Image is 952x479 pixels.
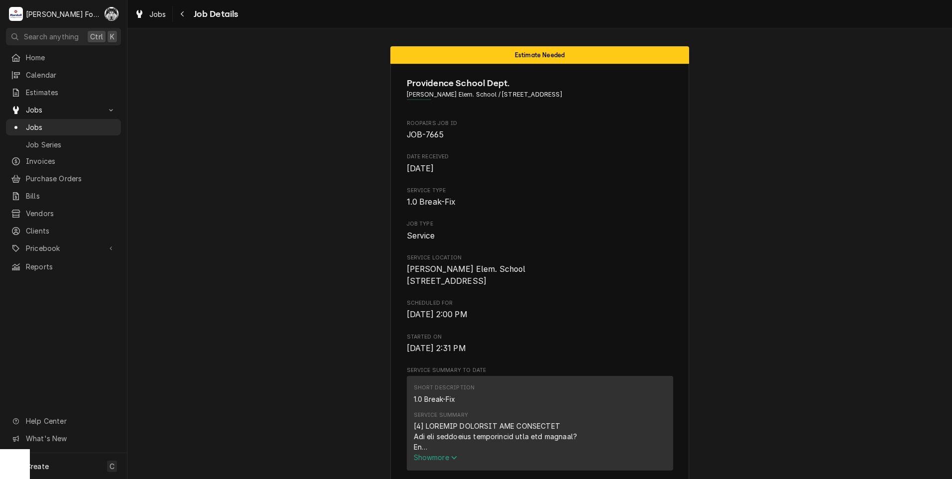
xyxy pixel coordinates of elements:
a: Job Series [6,136,121,153]
span: Estimate Needed [515,52,565,58]
span: Show more [414,453,458,462]
a: Jobs [6,119,121,135]
span: Estimates [26,87,116,98]
span: JOB-7665 [407,130,444,139]
a: Vendors [6,205,121,222]
span: Service Type [407,196,673,208]
div: Date Received [407,153,673,174]
span: Ctrl [90,31,103,42]
div: M [9,7,23,21]
span: [DATE] [407,164,434,173]
span: Date Received [407,163,673,175]
span: Service Summary To Date [407,366,673,374]
span: Clients [26,226,116,236]
a: Jobs [130,6,170,22]
span: Roopairs Job ID [407,120,673,127]
button: Navigate back [175,6,191,22]
span: [DATE] 2:31 PM [407,344,466,353]
span: Scheduled For [407,299,673,307]
span: Help Center [26,416,115,426]
span: C [110,461,115,472]
span: Address [407,90,673,99]
div: Service Location [407,254,673,287]
span: Job Details [191,7,238,21]
div: Service Summary [407,376,673,475]
a: Reports [6,258,121,275]
a: Home [6,49,121,66]
div: Client Information [407,77,673,107]
div: Job Type [407,220,673,241]
div: Service Summary [414,411,468,419]
span: Jobs [26,105,101,115]
span: Date Received [407,153,673,161]
div: [PERSON_NAME] Food Equipment Service [26,9,99,19]
a: Estimates [6,84,121,101]
span: Service Location [407,254,673,262]
div: Roopairs Job ID [407,120,673,141]
span: Calendar [26,70,116,80]
span: Service Location [407,263,673,287]
button: Showmore [414,452,666,463]
span: Scheduled For [407,309,673,321]
span: Started On [407,333,673,341]
span: What's New [26,433,115,444]
a: Calendar [6,67,121,83]
div: Started On [407,333,673,355]
div: C( [105,7,119,21]
div: Chris Murphy (103)'s Avatar [105,7,119,21]
div: Service Summary To Date [407,366,673,475]
span: Service Type [407,187,673,195]
span: Invoices [26,156,116,166]
div: [4] LOREMIP DOLORSIT AME CONSECTET Adi eli seddoeius temporincid utla etd magnaal? En Admi venia ... [414,421,666,452]
span: [PERSON_NAME] Elem. School [STREET_ADDRESS] [407,264,526,286]
a: Purchase Orders [6,170,121,187]
span: [DATE] 2:00 PM [407,310,468,319]
div: Status [390,46,689,64]
a: Bills [6,188,121,204]
span: Jobs [149,9,166,19]
span: Reports [26,261,116,272]
a: Invoices [6,153,121,169]
span: Job Type [407,220,673,228]
span: Home [26,52,116,63]
div: Marshall Food Equipment Service's Avatar [9,7,23,21]
span: Started On [407,343,673,355]
a: Clients [6,223,121,239]
span: Bills [26,191,116,201]
span: Job Type [407,230,673,242]
div: Scheduled For [407,299,673,321]
span: Vendors [26,208,116,219]
span: Purchase Orders [26,173,116,184]
span: Name [407,77,673,90]
span: K [110,31,115,42]
span: Pricebook [26,243,101,253]
span: Search anything [24,31,79,42]
a: Go to Help Center [6,413,121,429]
div: Service Type [407,187,673,208]
div: Short Description [414,384,475,392]
a: Go to Pricebook [6,240,121,256]
a: Go to What's New [6,430,121,447]
div: 1.0 Break-Fix [414,394,456,404]
span: Service [407,231,435,240]
a: Go to Jobs [6,102,121,118]
span: 1.0 Break-Fix [407,197,456,207]
span: Jobs [26,122,116,132]
button: Search anythingCtrlK [6,28,121,45]
span: Create [26,462,49,471]
span: Roopairs Job ID [407,129,673,141]
span: Job Series [26,139,116,150]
